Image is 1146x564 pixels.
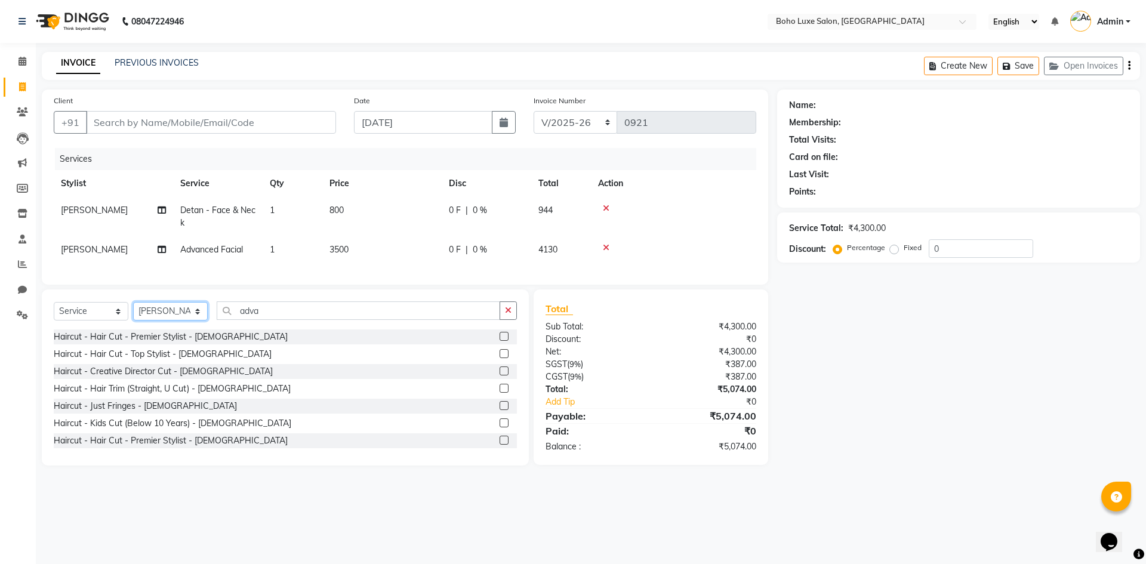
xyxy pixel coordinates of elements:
span: 0 % [473,244,487,256]
span: | [466,204,468,217]
div: Points: [789,186,816,198]
label: Date [354,95,370,106]
img: logo [30,5,112,38]
img: Admin [1070,11,1091,32]
button: Open Invoices [1044,57,1123,75]
span: 0 F [449,204,461,217]
span: 0 % [473,204,487,217]
div: Discount: [537,333,651,346]
div: Services [55,148,765,170]
label: Fixed [904,242,922,253]
span: 1 [270,205,275,215]
div: Total Visits: [789,134,836,146]
div: Sub Total: [537,320,651,333]
input: Search or Scan [217,301,500,320]
th: Stylist [54,170,173,197]
b: 08047224946 [131,5,184,38]
span: 9% [569,359,581,369]
span: SGST [546,359,567,369]
div: Service Total: [789,222,843,235]
div: Name: [789,99,816,112]
input: Search by Name/Mobile/Email/Code [86,111,336,134]
span: Advanced Facial [180,244,243,255]
div: ₹5,074.00 [651,383,765,396]
div: Discount: [789,243,826,255]
th: Disc [442,170,531,197]
span: 4130 [538,244,557,255]
label: Percentage [847,242,885,253]
span: 1 [270,244,275,255]
button: Save [997,57,1039,75]
span: Admin [1097,16,1123,28]
div: Haircut - Creative Director Cut - [DEMOGRAPHIC_DATA] [54,365,273,378]
div: Haircut - Hair Trim (Straight, U Cut) - [DEMOGRAPHIC_DATA] [54,383,291,395]
div: Total: [537,383,651,396]
div: Haircut - Hair Cut - Premier Stylist - [DEMOGRAPHIC_DATA] [54,331,288,343]
div: Last Visit: [789,168,829,181]
th: Qty [263,170,322,197]
div: ( ) [537,371,651,383]
div: ( ) [537,358,651,371]
div: ₹387.00 [651,358,765,371]
span: 9% [570,372,581,381]
label: Client [54,95,73,106]
div: Net: [537,346,651,358]
div: Haircut - Hair Cut - Premier Stylist - [DEMOGRAPHIC_DATA] [54,434,288,447]
div: ₹4,300.00 [651,346,765,358]
div: Card on file: [789,151,838,164]
button: Create New [924,57,993,75]
span: Total [546,303,573,315]
iframe: chat widget [1096,516,1134,552]
span: CGST [546,371,568,382]
th: Service [173,170,263,197]
div: ₹387.00 [651,371,765,383]
th: Total [531,170,591,197]
button: +91 [54,111,87,134]
a: INVOICE [56,53,100,74]
label: Invoice Number [534,95,586,106]
span: [PERSON_NAME] [61,205,128,215]
span: | [466,244,468,256]
div: Payable: [537,409,651,423]
div: ₹0 [651,424,765,438]
a: Add Tip [537,396,670,408]
span: [PERSON_NAME] [61,244,128,255]
div: Paid: [537,424,651,438]
span: 944 [538,205,553,215]
div: ₹0 [651,333,765,346]
div: Membership: [789,116,841,129]
th: Price [322,170,442,197]
span: Detan - Face & Neck [180,205,255,228]
div: Haircut - Kids Cut (Below 10 Years) - [DEMOGRAPHIC_DATA] [54,417,291,430]
th: Action [591,170,756,197]
div: Balance : [537,440,651,453]
div: ₹5,074.00 [651,409,765,423]
div: ₹0 [670,396,765,408]
div: ₹5,074.00 [651,440,765,453]
div: Haircut - Hair Cut - Top Stylist - [DEMOGRAPHIC_DATA] [54,348,272,360]
div: Haircut - Just Fringes - [DEMOGRAPHIC_DATA] [54,400,237,412]
div: ₹4,300.00 [848,222,886,235]
span: 3500 [329,244,349,255]
span: 0 F [449,244,461,256]
div: ₹4,300.00 [651,320,765,333]
a: PREVIOUS INVOICES [115,57,199,68]
span: 800 [329,205,344,215]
